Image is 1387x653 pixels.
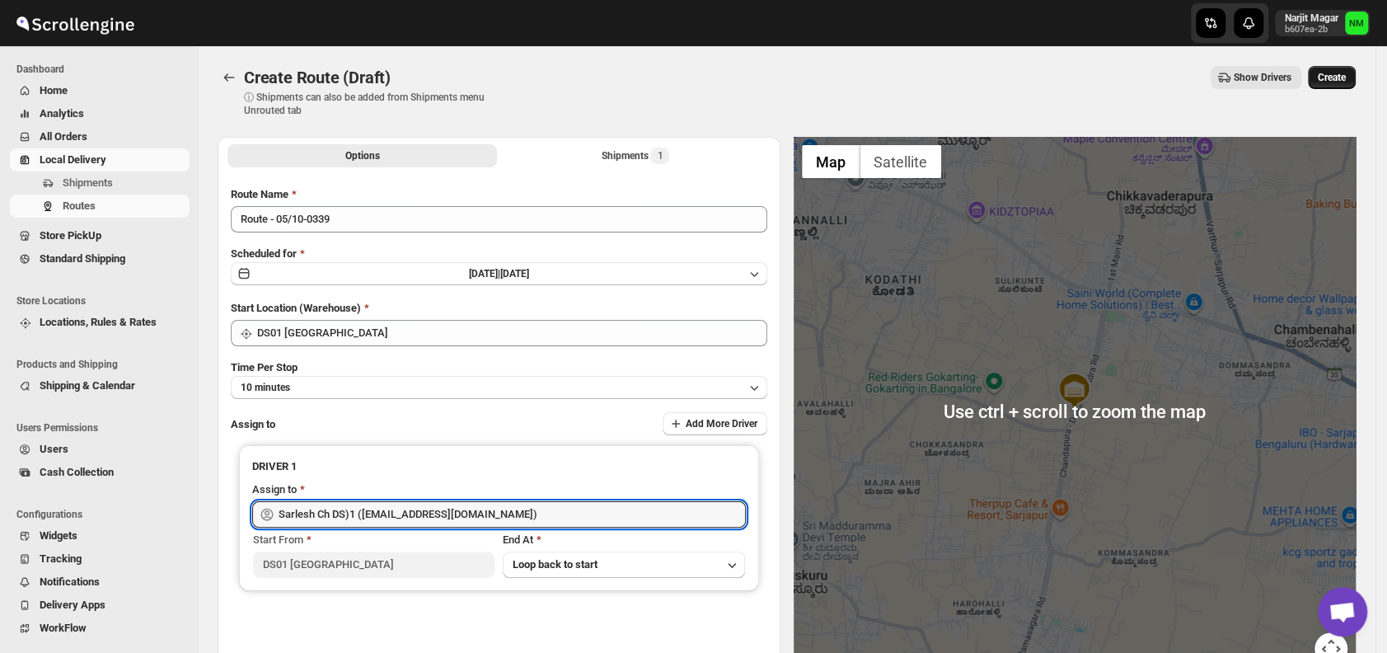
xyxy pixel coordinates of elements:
span: Configurations [16,508,190,521]
button: 10 minutes [231,376,767,399]
button: Delivery Apps [10,594,190,617]
button: Notifications [10,571,190,594]
div: Open chat [1318,587,1367,637]
span: Dashboard [16,63,190,76]
span: Standard Shipping [40,252,125,265]
button: All Orders [10,125,190,148]
button: Shipping & Calendar [10,374,190,397]
button: Analytics [10,102,190,125]
button: Selected Shipments [500,144,770,167]
span: Products and Shipping [16,358,190,371]
span: [DATE] | [469,268,500,280]
span: Start Location (Warehouse) [231,302,361,314]
span: Store Locations [16,294,190,308]
span: 10 minutes [241,381,290,394]
text: NM [1349,18,1364,29]
span: Locations, Rules & Rates [40,316,157,328]
span: WorkFlow [40,622,87,634]
img: ScrollEngine [13,2,137,44]
span: Shipping & Calendar [40,379,135,392]
span: Create [1318,71,1346,84]
span: Shipments [63,176,113,189]
span: Loop back to start [513,558,597,571]
span: Users [40,443,68,455]
span: Time Per Stop [231,361,298,373]
span: Home [40,84,68,96]
button: Shipments [10,171,190,195]
button: Routes [218,66,241,89]
p: Narjit Magar [1285,12,1338,25]
span: Analytics [40,107,84,120]
span: Delivery Apps [40,599,105,611]
button: Users [10,438,190,461]
span: Scheduled for [231,247,297,260]
span: Start From [253,533,303,546]
button: All Route Options [227,144,497,167]
p: ⓘ Shipments can also be added from Shipments menu Unrouted tab [244,91,504,117]
button: Show satellite imagery [860,145,941,178]
button: Add More Driver [663,412,767,435]
button: Cash Collection [10,461,190,484]
span: Add More Driver [686,417,757,430]
span: Narjit Magar [1345,12,1368,35]
button: Widgets [10,524,190,547]
span: Users Permissions [16,421,190,435]
button: Routes [10,195,190,218]
button: Tracking [10,547,190,571]
button: WorkFlow [10,617,190,640]
div: End At [503,532,744,548]
h3: DRIVER 1 [252,458,746,475]
span: Local Delivery [40,153,106,166]
span: Notifications [40,575,100,588]
button: Loop back to start [503,552,744,578]
p: b607ea-2b [1285,25,1338,35]
button: Locations, Rules & Rates [10,311,190,334]
span: All Orders [40,130,87,143]
span: Store PickUp [40,229,101,242]
input: Search assignee [279,501,746,528]
button: Show street map [802,145,860,178]
button: Home [10,79,190,102]
span: Options [345,149,380,162]
input: Search location [257,320,767,346]
span: [DATE] [500,268,529,280]
span: Tracking [40,552,82,565]
span: Create Route (Draft) [244,68,391,87]
button: User menu [1275,10,1370,36]
button: [DATE]|[DATE] [231,262,767,285]
span: Route Name [231,188,288,200]
span: Cash Collection [40,466,114,478]
div: Assign to [252,482,297,498]
div: Shipments [601,148,669,164]
span: 1 [657,149,663,162]
input: Eg: Bengaluru Route [231,206,767,233]
button: Create [1308,66,1356,89]
button: Show Drivers [1211,66,1301,89]
span: Widgets [40,529,77,542]
span: Routes [63,200,96,212]
span: Assign to [231,418,275,430]
span: Show Drivers [1234,71,1291,84]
